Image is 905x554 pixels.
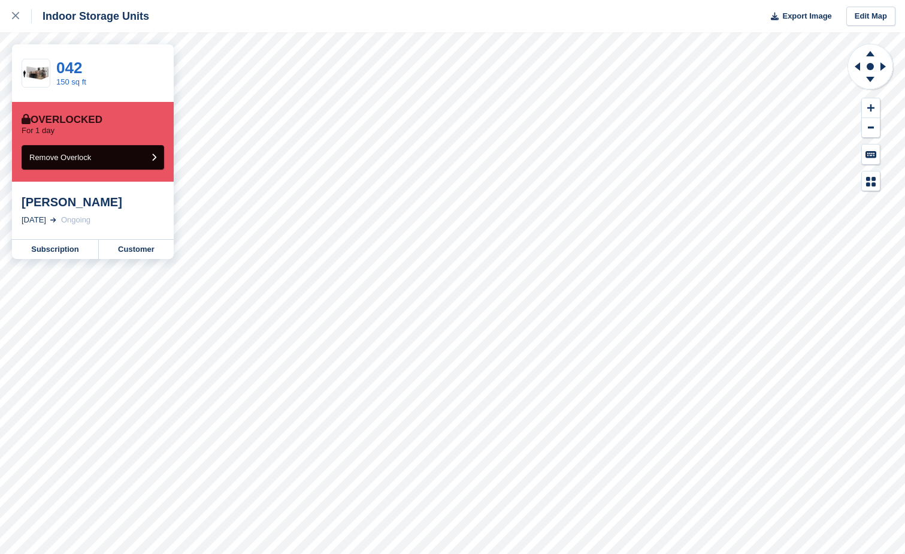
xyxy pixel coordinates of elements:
button: Zoom Out [862,118,880,138]
button: Remove Overlock [22,145,164,170]
div: Overlocked [22,114,102,126]
a: Edit Map [846,7,895,26]
img: arrow-right-light-icn-cde0832a797a2874e46488d9cf13f60e5c3a73dbe684e267c42b8395dfbc2abf.svg [50,218,56,222]
a: Customer [99,240,174,259]
button: Export Image [764,7,832,26]
a: Subscription [12,240,99,259]
button: Zoom In [862,98,880,118]
a: 150 sq ft [56,77,86,86]
img: 150-sqft-unit.jpg [22,63,50,84]
p: For 1 day [22,126,55,136]
span: Export Image [782,10,831,22]
button: Keyboard Shortcuts [862,144,880,164]
div: Ongoing [61,214,90,226]
div: [PERSON_NAME] [22,195,164,209]
a: 042 [56,59,82,77]
span: Remove Overlock [29,153,91,162]
div: Indoor Storage Units [32,9,149,23]
button: Map Legend [862,171,880,191]
div: [DATE] [22,214,46,226]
